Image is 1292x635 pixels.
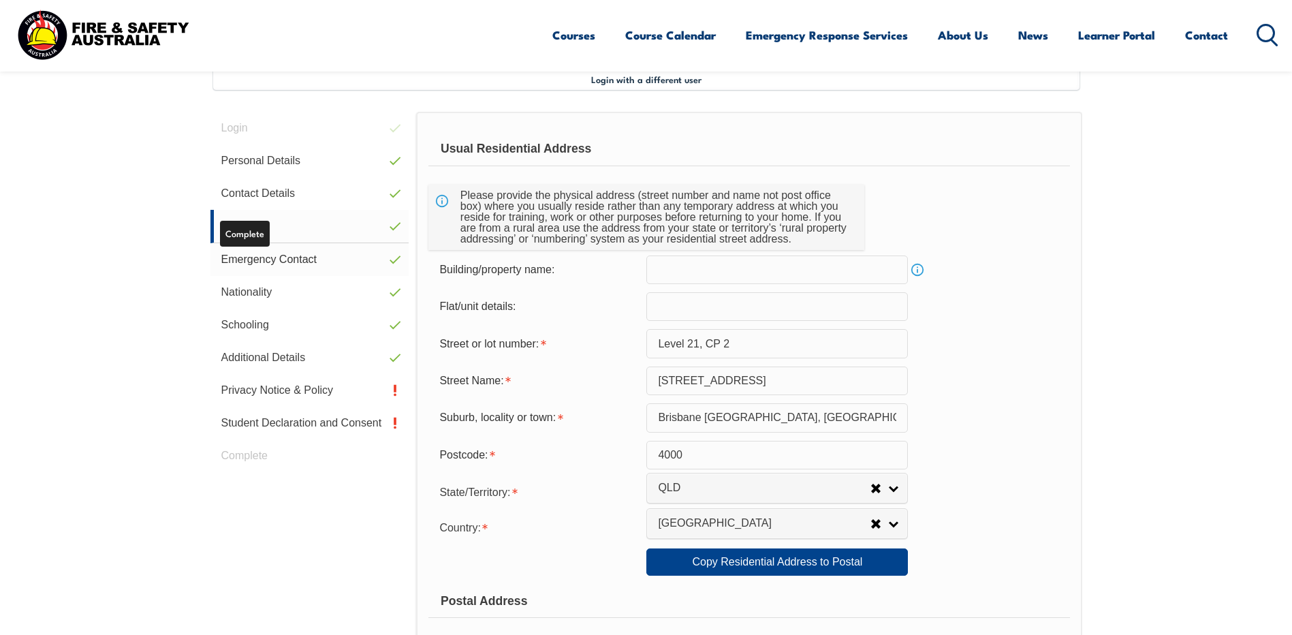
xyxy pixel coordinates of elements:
[908,260,927,279] a: Info
[428,513,646,540] div: Country is required.
[428,132,1069,166] div: Usual Residential Address
[439,522,480,533] span: Country:
[210,374,409,407] a: Privacy Notice & Policy
[1078,17,1155,53] a: Learner Portal
[210,309,409,341] a: Schooling
[428,405,646,431] div: Suburb, locality or town is required.
[658,516,870,531] span: [GEOGRAPHIC_DATA]
[210,407,409,439] a: Student Declaration and Consent
[746,17,908,53] a: Emergency Response Services
[552,17,595,53] a: Courses
[210,210,409,243] a: Address
[210,243,409,276] a: Emergency Contact
[646,548,908,576] a: Copy Residential Address to Postal
[210,276,409,309] a: Nationality
[439,486,510,498] span: State/Territory:
[428,368,646,394] div: Street Name is required.
[455,185,854,250] div: Please provide the physical address (street number and name not post office box) where you usuall...
[428,257,646,283] div: Building/property name:
[428,478,646,505] div: State/Territory is required.
[591,74,702,84] span: Login with a different user
[210,341,409,374] a: Additional Details
[658,481,870,495] span: QLD
[1018,17,1048,53] a: News
[428,294,646,320] div: Flat/unit details:
[938,17,988,53] a: About Us
[428,442,646,468] div: Postcode is required.
[1185,17,1228,53] a: Contact
[625,17,716,53] a: Course Calendar
[428,330,646,356] div: Street or lot number is required.
[210,177,409,210] a: Contact Details
[428,584,1069,618] div: Postal Address
[210,144,409,177] a: Personal Details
